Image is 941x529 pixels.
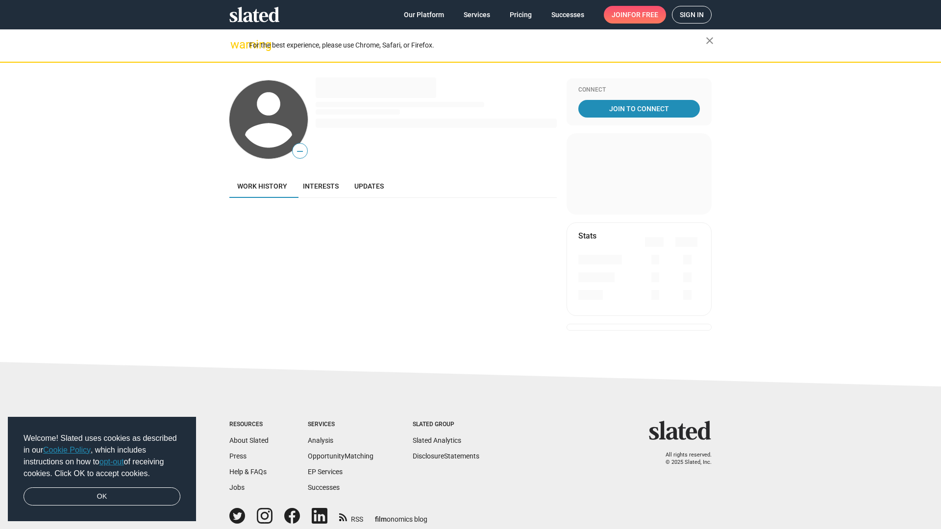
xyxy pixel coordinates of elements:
[655,452,712,466] p: All rights reserved. © 2025 Slated, Inc.
[502,6,540,24] a: Pricing
[544,6,592,24] a: Successes
[308,468,343,476] a: EP Services
[229,452,247,460] a: Press
[578,100,700,118] a: Join To Connect
[580,100,698,118] span: Join To Connect
[8,417,196,522] div: cookieconsent
[456,6,498,24] a: Services
[680,6,704,23] span: Sign in
[627,6,658,24] span: for free
[303,182,339,190] span: Interests
[604,6,666,24] a: Joinfor free
[237,182,287,190] span: Work history
[375,507,427,524] a: filmonomics blog
[308,436,333,444] a: Analysis
[43,446,91,454] a: Cookie Policy
[354,182,384,190] span: Updates
[308,483,340,491] a: Successes
[293,145,307,158] span: —
[578,231,596,241] mat-card-title: Stats
[375,515,387,523] span: film
[578,86,700,94] div: Connect
[347,174,392,198] a: Updates
[295,174,347,198] a: Interests
[229,436,269,444] a: About Slated
[229,483,245,491] a: Jobs
[339,509,363,524] a: RSS
[464,6,490,24] span: Services
[404,6,444,24] span: Our Platform
[396,6,452,24] a: Our Platform
[551,6,584,24] span: Successes
[308,421,373,429] div: Services
[672,6,712,24] a: Sign in
[229,468,267,476] a: Help & FAQs
[229,174,295,198] a: Work history
[308,452,373,460] a: OpportunityMatching
[704,35,716,47] mat-icon: close
[24,433,180,480] span: Welcome! Slated uses cookies as described in our , which includes instructions on how to of recei...
[612,6,658,24] span: Join
[230,39,242,50] mat-icon: warning
[413,421,479,429] div: Slated Group
[510,6,532,24] span: Pricing
[24,487,180,506] a: dismiss cookie message
[249,39,706,52] div: For the best experience, please use Chrome, Safari, or Firefox.
[413,436,461,444] a: Slated Analytics
[99,457,124,466] a: opt-out
[229,421,269,429] div: Resources
[413,452,479,460] a: DisclosureStatements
